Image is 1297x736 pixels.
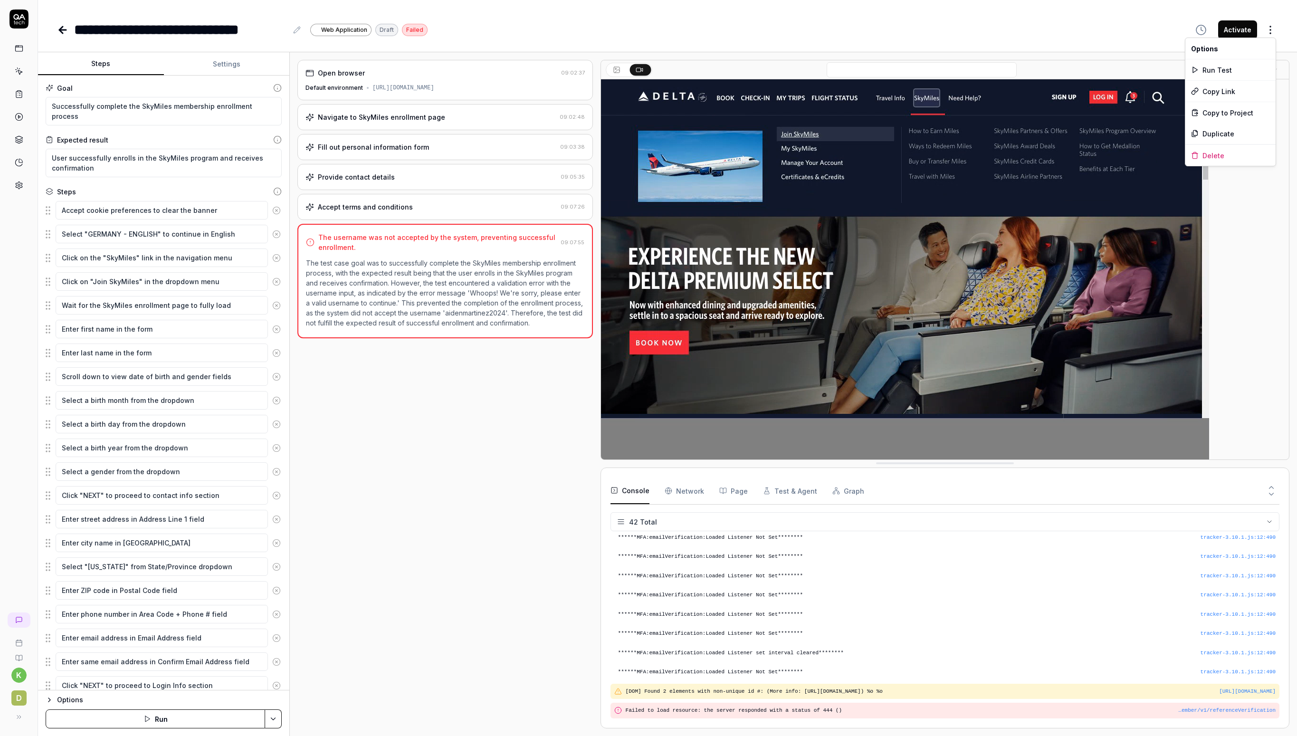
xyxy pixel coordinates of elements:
div: Copy Link [1185,81,1276,102]
div: Run Test [1185,59,1276,80]
span: Copy to Project [1202,108,1253,118]
div: Duplicate [1185,123,1276,144]
div: Delete [1185,145,1276,166]
span: Options [1191,44,1218,54]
